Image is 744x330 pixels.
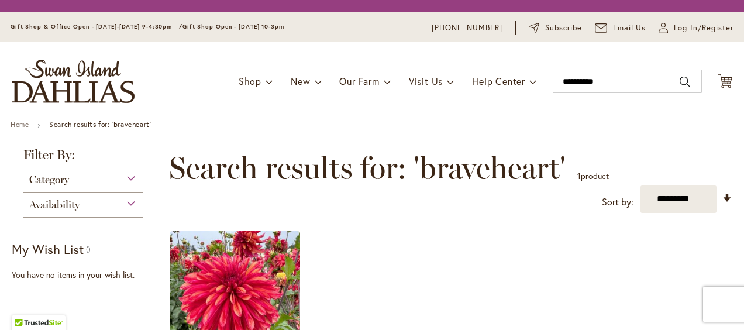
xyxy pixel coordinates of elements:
span: Gift Shop Open - [DATE] 10-3pm [182,23,284,30]
label: Sort by: [602,191,633,213]
span: Shop [239,75,261,87]
a: Log In/Register [659,22,733,34]
strong: My Wish List [12,240,84,257]
span: Search results for: 'braveheart' [169,150,566,185]
span: Visit Us [409,75,443,87]
a: Home [11,120,29,129]
strong: Search results for: 'braveheart' [49,120,151,129]
span: Availability [29,198,80,211]
span: Our Farm [339,75,379,87]
span: Help Center [472,75,525,87]
a: [PHONE_NUMBER] [432,22,502,34]
span: Email Us [613,22,646,34]
a: Email Us [595,22,646,34]
span: Subscribe [545,22,582,34]
button: Search [680,73,690,91]
a: store logo [12,60,135,103]
span: Log In/Register [674,22,733,34]
span: Gift Shop & Office Open - [DATE]-[DATE] 9-4:30pm / [11,23,182,30]
span: Category [29,173,69,186]
strong: Filter By: [12,149,154,167]
a: Subscribe [529,22,582,34]
span: 1 [577,170,581,181]
div: You have no items in your wish list. [12,269,162,281]
span: New [291,75,310,87]
p: product [577,167,609,185]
